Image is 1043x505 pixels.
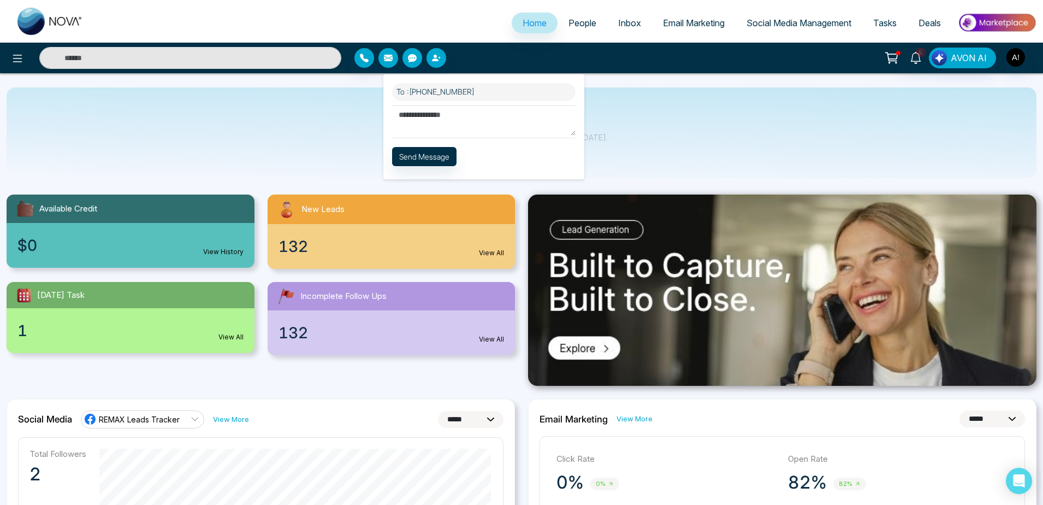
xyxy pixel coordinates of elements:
p: 2 [29,463,86,485]
span: Social Media Management [746,17,851,28]
span: Available Credit [39,203,97,215]
span: 0% [590,478,619,490]
a: New Leads132View All [261,195,522,269]
span: 132 [278,235,308,258]
span: REMAX Leads Tracker [99,414,180,425]
span: AVON AI [951,51,987,64]
img: Market-place.gif [957,10,1036,35]
span: Incomplete Follow Ups [300,290,387,303]
span: Tasks [873,17,897,28]
span: 1 [17,319,27,342]
img: User Avatar [1006,48,1025,67]
a: Tasks [862,13,908,33]
span: 82% [833,478,866,490]
img: followUps.svg [276,286,296,306]
a: Inbox [607,13,652,33]
span: Deals [918,17,941,28]
h2: Social Media [18,414,72,425]
img: Lead Flow [932,50,947,66]
span: 132 [278,321,308,344]
p: 0% [556,472,584,494]
a: Home [512,13,558,33]
img: availableCredit.svg [15,199,35,219]
img: todayTask.svg [15,286,33,304]
a: Social Media Management [736,13,862,33]
a: View All [479,248,504,258]
a: View All [218,332,244,342]
img: Nova CRM Logo [17,8,83,35]
a: View More [213,414,249,425]
button: AVON AI [929,48,996,68]
button: Send Message [392,147,457,166]
a: Email Marketing [652,13,736,33]
span: 5 [916,48,926,57]
p: Total Followers [29,449,86,459]
img: . [528,195,1036,386]
a: Incomplete Follow Ups132View All [261,282,522,355]
span: $0 [17,234,37,257]
span: Inbox [618,17,641,28]
span: Email Marketing [663,17,725,28]
span: People [568,17,596,28]
p: Click Rate [556,453,777,466]
div: Open Intercom Messenger [1006,468,1032,494]
a: Deals [908,13,952,33]
p: Open Rate [788,453,1009,466]
a: View All [479,334,504,344]
h6: To : [PHONE_NUMBER] [392,83,576,101]
a: View History [203,247,244,257]
a: 5 [903,48,929,67]
p: 82% [788,472,827,494]
span: [DATE] Task [37,289,85,302]
img: newLeads.svg [276,199,297,220]
a: People [558,13,607,33]
a: View More [617,414,653,424]
h2: Email Marketing [540,414,608,425]
span: Home [523,17,547,28]
span: New Leads [301,203,345,216]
